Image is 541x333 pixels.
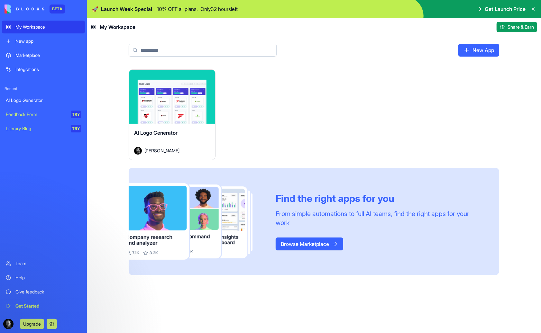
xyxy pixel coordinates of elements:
[6,125,66,132] div: Literary Blog
[485,5,526,13] span: Get Launch Price
[134,130,178,136] span: AI Logo Generator
[20,320,44,327] a: Upgrade
[3,319,14,329] img: ACg8ocKYyV83JywiZ2fecvGw5sk5jAanmd7bPCXOtMDIYlZldPltz7dj=s96-c
[15,24,81,30] div: My Workspace
[276,238,343,250] a: Browse Marketplace
[71,111,81,118] div: TRY
[129,69,215,160] a: AI Logo GeneratorAvatar[PERSON_NAME]
[5,4,44,14] img: logo
[2,300,85,312] a: Get Started
[2,285,85,298] a: Give feedback
[6,97,81,104] div: AI Logo Generator
[2,63,85,76] a: Integrations
[134,147,142,155] img: Avatar
[15,52,81,59] div: Marketplace
[15,66,81,73] div: Integrations
[458,44,499,57] a: New App
[2,35,85,48] a: New app
[101,5,152,13] span: Launch Week Special
[2,257,85,270] a: Team
[15,303,81,309] div: Get Started
[15,289,81,295] div: Give feedback
[92,285,220,330] iframe: Intercom notifications message
[276,209,484,227] div: From simple automations to full AI teams, find the right apps for your work
[144,147,179,154] span: [PERSON_NAME]
[200,5,238,13] p: Only 32 hours left
[5,4,65,14] a: BETA
[508,24,534,30] span: Share & Earn
[2,271,85,284] a: Help
[50,4,65,14] div: BETA
[71,125,81,132] div: TRY
[2,108,85,121] a: Feedback FormTRY
[15,38,81,44] div: New app
[2,49,85,62] a: Marketplace
[2,86,85,91] span: Recent
[2,122,85,135] a: Literary BlogTRY
[276,193,484,204] div: Find the right apps for you
[497,22,537,32] button: Share & Earn
[100,23,135,31] span: My Workspace
[92,5,98,13] span: 🚀
[2,21,85,33] a: My Workspace
[20,319,44,329] button: Upgrade
[15,260,81,267] div: Team
[129,183,265,260] img: Frame_181_egmpey.png
[6,111,66,118] div: Feedback Form
[2,94,85,107] a: AI Logo Generator
[15,274,81,281] div: Help
[155,5,198,13] p: - 10 % OFF all plans.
